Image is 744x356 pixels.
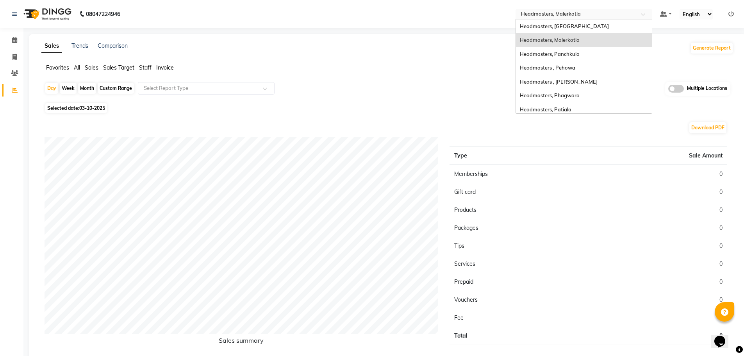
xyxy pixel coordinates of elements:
[516,19,652,114] ng-dropdown-panel: Options list
[86,3,120,25] b: 08047224946
[520,106,571,113] span: Headmasters, Patiala
[98,83,134,94] div: Custom Range
[450,255,588,273] td: Services
[520,79,598,85] span: Headmasters , [PERSON_NAME]
[71,42,88,49] a: Trends
[589,183,727,201] td: 0
[520,37,580,43] span: Headmasters, Malerkotla
[589,165,727,183] td: 0
[139,64,152,71] span: Staff
[45,83,58,94] div: Day
[78,83,96,94] div: Month
[79,105,105,111] span: 03-10-2025
[45,103,107,113] span: Selected date:
[450,309,588,327] td: Fee
[589,255,727,273] td: 0
[589,237,727,255] td: 0
[589,273,727,291] td: 0
[520,64,575,71] span: Headmasters , Pehowa
[687,85,727,93] span: Multiple Locations
[520,51,580,57] span: Headmasters, Panchkula
[450,147,588,165] th: Type
[589,219,727,237] td: 0
[156,64,174,71] span: Invoice
[589,291,727,309] td: 0
[589,327,727,345] td: 0
[520,23,609,29] span: Headmasters, [GEOGRAPHIC_DATA]
[450,183,588,201] td: Gift card
[589,147,727,165] th: Sale Amount
[98,42,128,49] a: Comparison
[46,64,69,71] span: Favorites
[41,39,62,53] a: Sales
[450,165,588,183] td: Memberships
[60,83,77,94] div: Week
[450,327,588,345] td: Total
[450,273,588,291] td: Prepaid
[589,201,727,219] td: 0
[450,291,588,309] td: Vouchers
[689,122,726,133] button: Download PDF
[103,64,134,71] span: Sales Target
[520,92,580,98] span: Headmasters, Phagwara
[450,201,588,219] td: Products
[85,64,98,71] span: Sales
[45,337,438,347] h6: Sales summary
[691,43,733,54] button: Generate Report
[589,309,727,327] td: 0
[20,3,73,25] img: logo
[711,325,736,348] iframe: chat widget
[450,219,588,237] td: Packages
[450,237,588,255] td: Tips
[74,64,80,71] span: All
